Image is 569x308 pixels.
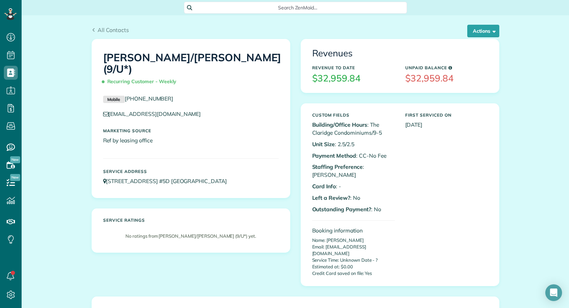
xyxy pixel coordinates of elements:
[103,110,208,117] a: [EMAIL_ADDRESS][DOMAIN_NAME]
[103,52,279,88] h1: [PERSON_NAME]/[PERSON_NAME] (9/U*)
[312,163,395,179] p: : [PERSON_NAME]
[103,128,279,133] h5: Marketing Source
[312,183,336,190] b: Card Info
[312,163,363,170] b: Staffing Preference
[103,76,179,88] span: Recurring Customer - Weekly
[312,194,350,201] b: Left a Review?
[405,121,488,129] p: [DATE]
[107,233,275,239] p: No ratings from [PERSON_NAME]/[PERSON_NAME] (9/U*) yet.
[103,177,233,184] a: [STREET_ADDRESS] #5D [GEOGRAPHIC_DATA]
[312,73,395,84] h3: $32,959.84
[103,218,279,222] h5: Service ratings
[103,136,279,144] p: Ref by leasing office
[312,65,395,70] h5: Revenue to Date
[92,26,129,34] a: All Contacts
[312,121,395,137] p: : The Claridge Condominiums/9-5
[312,205,395,213] p: : No
[312,182,395,190] p: : -
[312,228,395,234] h4: Booking information
[312,194,395,202] p: : No
[103,96,125,103] small: Mobile
[405,73,488,84] h3: $32,959.84
[103,95,174,102] a: Mobile[PHONE_NUMBER]
[312,141,335,148] b: Unit Size
[312,237,395,277] p: Name: [PERSON_NAME] Email: [EMAIL_ADDRESS][DOMAIN_NAME] Service Time: Unknown Date - ? Estimated ...
[312,206,371,213] b: Outstanding Payment?
[312,152,395,160] p: : CC-No Fee
[312,121,367,128] b: Building/Office Hours
[312,140,395,148] p: : 2.5/2.5
[312,113,395,117] h5: Custom Fields
[405,113,488,117] h5: First Serviced On
[405,65,488,70] h5: Unpaid Balance
[467,25,499,37] button: Actions
[312,48,488,58] h3: Revenues
[10,156,20,163] span: New
[98,26,129,33] span: All Contacts
[312,152,356,159] b: Payment Method
[10,174,20,181] span: New
[545,284,562,301] div: Open Intercom Messenger
[103,169,279,174] h5: Service Address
